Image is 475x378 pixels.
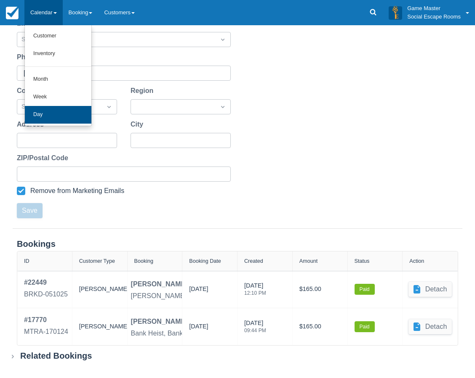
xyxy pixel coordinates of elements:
div: [DATE] [189,285,208,297]
div: Related Bookings [20,351,92,361]
label: City [131,119,147,130]
div: BRKD-051025 [24,289,68,299]
div: [PERSON_NAME] [131,279,188,289]
a: Customer [25,27,91,45]
a: Month [25,71,91,88]
div: Bank Heist, Bank Heist Room Booking [131,328,247,338]
span: Dropdown icon [105,103,113,111]
div: $165.00 [299,315,341,338]
a: Inventory [25,45,91,63]
div: [PERSON_NAME] [79,278,120,301]
a: #22449BRKD-051025 [24,278,68,301]
div: [DATE] [244,281,266,301]
label: Phone [17,52,41,62]
div: 12:10 PM [244,291,266,296]
div: Amount [299,258,318,264]
div: $165.00 [299,278,341,301]
label: Region [131,86,157,96]
button: Detach [408,282,452,297]
div: Created [244,258,263,264]
p: Social Escape Rooms [407,13,461,21]
p: Game Master [407,4,461,13]
div: [DATE] [244,319,266,338]
div: Booking [134,258,154,264]
a: Week [25,88,91,106]
a: #17770MTRA-170124 [24,315,68,338]
label: Address [17,119,47,130]
label: Paid [355,284,375,295]
div: [DATE] [189,322,208,335]
img: A3 [389,6,402,19]
label: Country [17,86,46,96]
button: Detach [408,319,452,334]
img: checkfront-main-nav-mini-logo.png [6,7,19,19]
label: ZIP/Postal Code [17,153,72,163]
div: Customer Type [79,258,115,264]
div: Action [409,258,424,264]
div: 09:44 PM [244,328,266,333]
div: ID [24,258,29,264]
div: Bookings [17,239,458,249]
ul: Calendar [24,25,92,126]
div: # 22449 [24,278,68,288]
label: Paid [355,321,375,332]
div: Booking Date [189,258,221,264]
a: Day [25,106,91,124]
div: [PERSON_NAME] [79,315,120,338]
span: Dropdown icon [219,103,227,111]
div: Status [355,258,370,264]
span: Dropdown icon [219,35,227,44]
div: # 17770 [24,315,68,325]
div: Remove from Marketing Emails [30,187,124,195]
div: MTRA-170124 [24,327,68,337]
div: Select... [21,35,211,44]
div: [PERSON_NAME] [131,317,188,327]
